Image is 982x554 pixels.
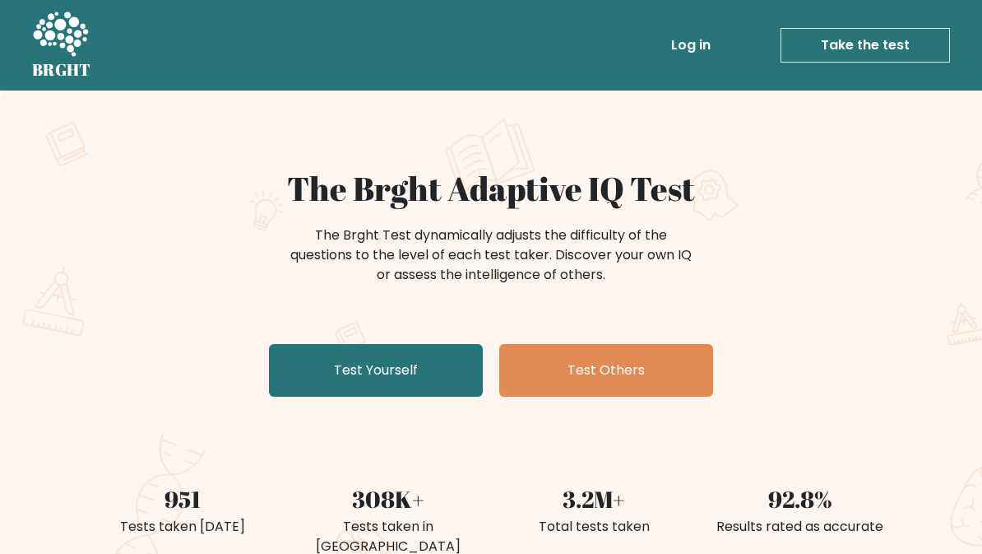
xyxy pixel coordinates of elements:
[501,517,687,537] div: Total tests taken
[90,517,276,537] div: Tests taken [DATE]
[499,344,713,397] a: Test Others
[269,344,483,397] a: Test Yourself
[285,226,697,285] div: The Brght Test dynamically adjusts the difficulty of the questions to the level of each test take...
[706,482,892,517] div: 92.8%
[90,482,276,517] div: 951
[706,517,892,537] div: Results rated as accurate
[781,28,950,63] a: Take the test
[295,482,481,517] div: 308K+
[32,60,91,80] h5: BRGHT
[665,29,717,62] a: Log in
[32,7,91,84] a: BRGHT
[90,170,892,209] h1: The Brght Adaptive IQ Test
[501,482,687,517] div: 3.2M+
